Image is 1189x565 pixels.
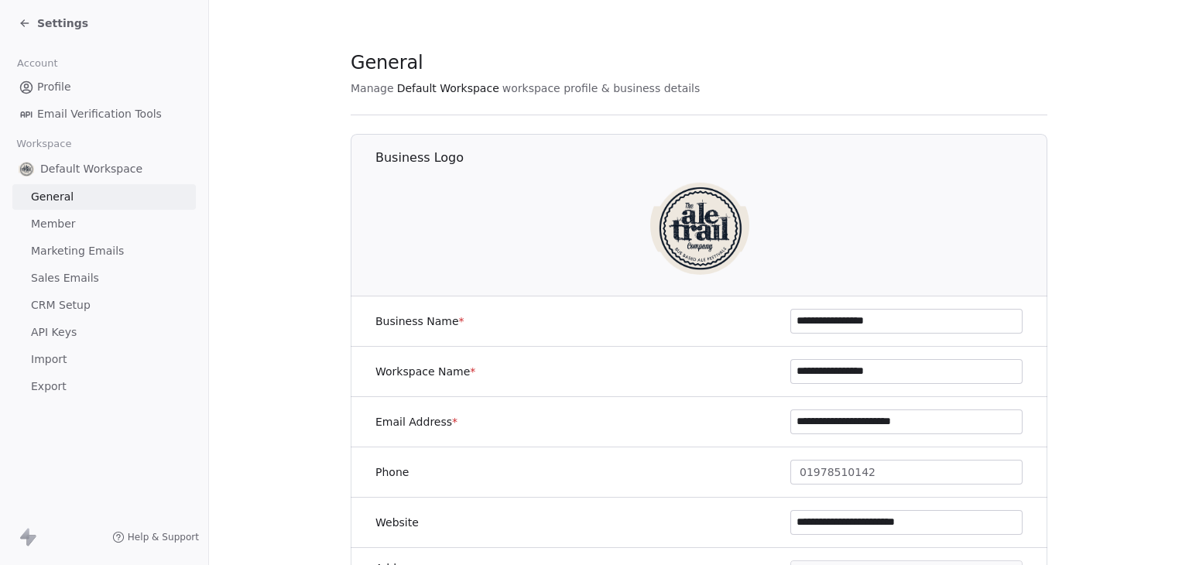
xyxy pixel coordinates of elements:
span: Member [31,216,76,232]
label: Email Address [375,414,457,430]
a: Profile [12,74,196,100]
span: Default Workspace [40,161,142,176]
span: Import [31,351,67,368]
a: Member [12,211,196,237]
a: Email Verification Tools [12,101,196,127]
label: Phone [375,464,409,480]
span: Export [31,378,67,395]
a: Export [12,374,196,399]
span: workspace profile & business details [502,80,701,96]
label: Business Name [375,313,464,329]
a: Import [12,347,196,372]
span: Manage [351,80,394,96]
span: Settings [37,15,88,31]
span: API Keys [31,324,77,341]
span: Profile [37,79,71,95]
label: Workspace Name [375,364,475,379]
span: General [31,189,74,205]
img: realaletrail-logo.png [19,161,34,176]
a: Help & Support [112,531,199,543]
span: CRM Setup [31,297,91,313]
span: 01978510142 [800,464,875,481]
span: Email Verification Tools [37,106,162,122]
label: Website [375,515,419,530]
span: Sales Emails [31,270,99,286]
img: realaletrail-logo.png [650,176,749,275]
a: CRM Setup [12,293,196,318]
span: Marketing Emails [31,243,124,259]
a: Sales Emails [12,265,196,291]
h1: Business Logo [375,149,1048,166]
a: General [12,184,196,210]
span: General [351,51,423,74]
span: Workspace [10,132,78,156]
a: Settings [19,15,88,31]
a: Marketing Emails [12,238,196,264]
a: API Keys [12,320,196,345]
span: Default Workspace [397,80,499,96]
span: Account [10,52,64,75]
button: 01978510142 [790,460,1023,485]
span: Help & Support [128,531,199,543]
